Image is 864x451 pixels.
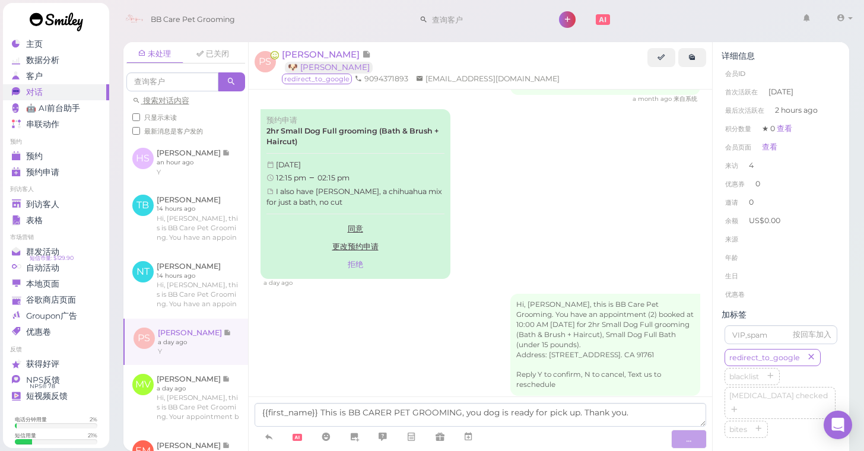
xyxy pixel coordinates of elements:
[725,88,758,96] span: 首次活跃在
[3,212,109,228] a: 表格
[725,253,738,262] span: 年龄
[671,430,707,449] button: ...
[151,3,235,36] span: BB Care Pet Grooming
[26,103,80,113] span: 🤖 AI前台助手
[725,198,738,207] span: 邀请
[725,161,738,170] span: 来访
[690,434,692,443] i: .
[775,105,818,116] span: 2 hours ago
[3,372,109,388] a: NPS反馈 NPS® 78
[3,148,109,164] a: 预约
[30,253,74,263] span: 短信币量: $129.90
[26,263,59,273] span: 自动活动
[282,49,379,72] a: [PERSON_NAME] 🐶 [PERSON_NAME]
[15,431,36,439] div: 短信用量
[3,356,109,372] a: 获得好评
[26,247,59,257] span: 群发活动
[185,45,242,63] a: 已关闭
[352,74,411,84] li: 9094371893
[90,415,97,423] div: 2 %
[674,95,697,103] span: 来自系统
[725,180,745,188] span: 优惠券
[26,87,43,97] span: 对话
[88,431,97,439] div: 21 %
[26,39,43,49] span: 主页
[266,238,444,256] a: 更改预约申请
[3,233,109,242] li: 市场营销
[725,125,751,133] span: 积分数量
[144,113,177,122] span: 只显示未读
[30,382,55,391] span: NPS® 78
[126,72,218,91] input: 查询客户
[725,272,738,280] span: 生日
[3,84,109,100] a: 对话
[26,311,77,321] span: Groupon广告
[132,113,140,121] input: 只显示未读
[762,142,777,151] a: 查看
[727,391,830,400] span: [MEDICAL_DATA] checked
[3,185,109,193] li: 到访客人
[688,434,690,443] i: .
[725,235,738,243] span: 来源
[255,51,276,72] span: PS
[266,160,444,170] div: [DATE]
[26,215,43,225] span: 表格
[3,52,109,68] a: 数据分析
[266,220,444,238] a: 同意
[132,127,140,135] input: 最新消息是客户发的
[126,45,183,63] a: 未处理
[3,138,109,146] li: 预约
[266,256,444,274] button: 拒绝
[722,174,840,193] li: 0
[276,173,308,182] span: 12:15 pm
[3,276,109,292] a: 本地页面
[725,217,740,225] span: 余额
[725,325,837,344] input: VIP,spam
[768,87,793,97] span: [DATE]
[722,156,840,175] li: 4
[722,310,840,320] div: 加标签
[633,95,674,103] span: 08/09/2025 04:00pm
[282,49,362,60] span: [PERSON_NAME]
[26,151,43,161] span: 预约
[3,388,109,404] a: 短视频反馈
[725,143,751,151] span: 会员页面
[725,106,764,115] span: 最后次活跃在
[26,167,59,177] span: 预约申请
[3,244,109,260] a: 群发活动 短信币量: $129.90
[26,71,43,81] span: 客户
[266,115,444,126] div: 预约申请
[762,124,792,133] span: ★ 0
[3,100,109,116] a: 🤖 AI前台助手
[266,126,444,147] label: 2hr Small Dog Full grooming (Bath & Brush + Haircut)
[26,375,60,385] span: NPS反馈
[3,345,109,354] li: 反馈
[722,193,840,212] li: 0
[3,260,109,276] a: 自动活动
[26,55,59,65] span: 数据分析
[727,425,749,434] span: bites
[263,279,293,287] span: 09/17/2025 12:06pm
[26,359,59,369] span: 获得好评
[777,124,792,133] a: 查看
[26,279,59,289] span: 本地页面
[26,327,51,337] span: 优惠卷
[749,216,780,225] span: US$0.00
[428,10,543,29] input: 查询客户
[3,68,109,84] a: 客户
[725,69,745,78] span: 会员ID
[144,127,203,135] span: 最新消息是客户发的
[722,51,840,61] div: 详细信息
[362,49,371,60] span: 记录
[3,164,109,180] a: 预约申请
[3,324,109,340] a: 优惠卷
[26,119,59,129] span: 串联动作
[26,199,59,209] span: 到访客人
[3,116,109,132] a: 串联动作
[317,173,350,182] span: 02:15 pm
[26,295,76,305] span: 谷歌商店页面
[26,391,68,401] span: 短视频反馈
[510,294,700,396] div: Hi, [PERSON_NAME], this is BB Care Pet Grooming. You have an appointment (2) booked at 10:00 AM [...
[3,196,109,212] a: 到访客人
[824,411,852,439] div: Open Intercom Messenger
